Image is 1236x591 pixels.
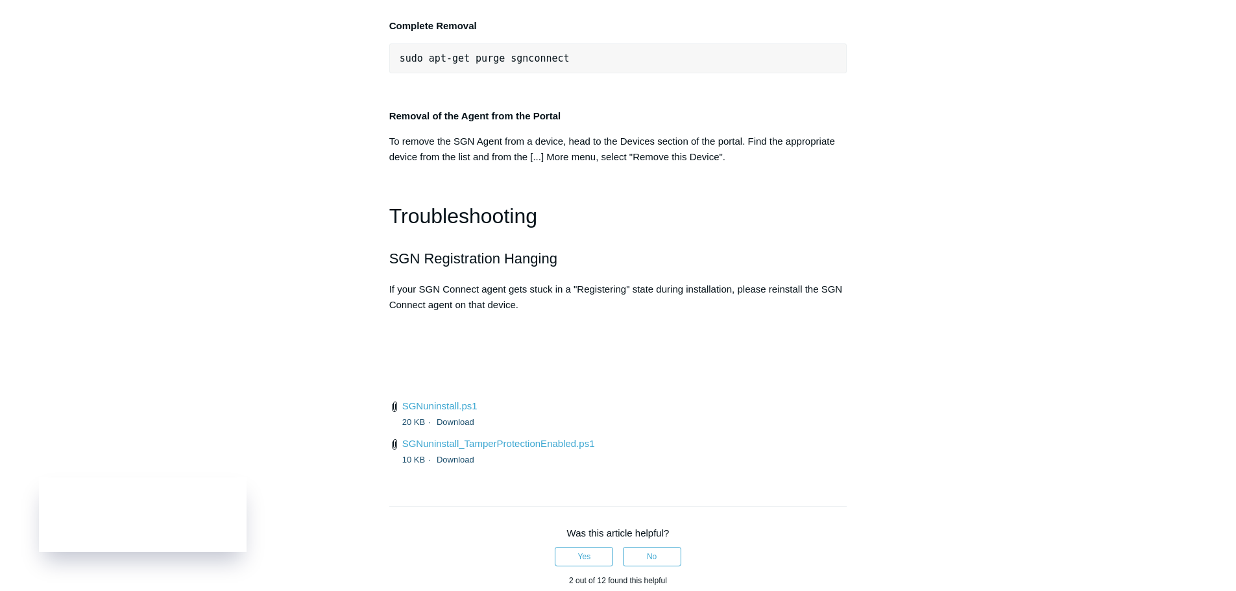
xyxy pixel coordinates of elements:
[402,400,478,411] a: SGNuninstall.ps1
[402,455,434,464] span: 10 KB
[389,110,561,121] strong: Removal of the Agent from the Portal
[623,547,681,566] button: This article was not helpful
[39,477,247,552] iframe: Todyl Status
[389,247,847,270] h2: SGN Registration Hanging
[567,527,670,538] span: Was this article helpful?
[389,200,847,233] h1: Troubleshooting
[389,283,843,310] span: If your SGN Connect agent gets stuck in a "Registering" state during installation, please reinsta...
[402,438,595,449] a: SGNuninstall_TamperProtectionEnabled.ps1
[569,576,667,585] span: 2 out of 12 found this helpful
[389,43,847,73] pre: sudo apt-get purge sgnconnect
[437,455,474,464] a: Download
[402,417,434,427] span: 20 KB
[389,20,477,31] strong: Complete Removal
[389,136,835,162] span: To remove the SGN Agent from a device, head to the Devices section of the portal. Find the approp...
[555,547,613,566] button: This article was helpful
[437,417,474,427] a: Download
